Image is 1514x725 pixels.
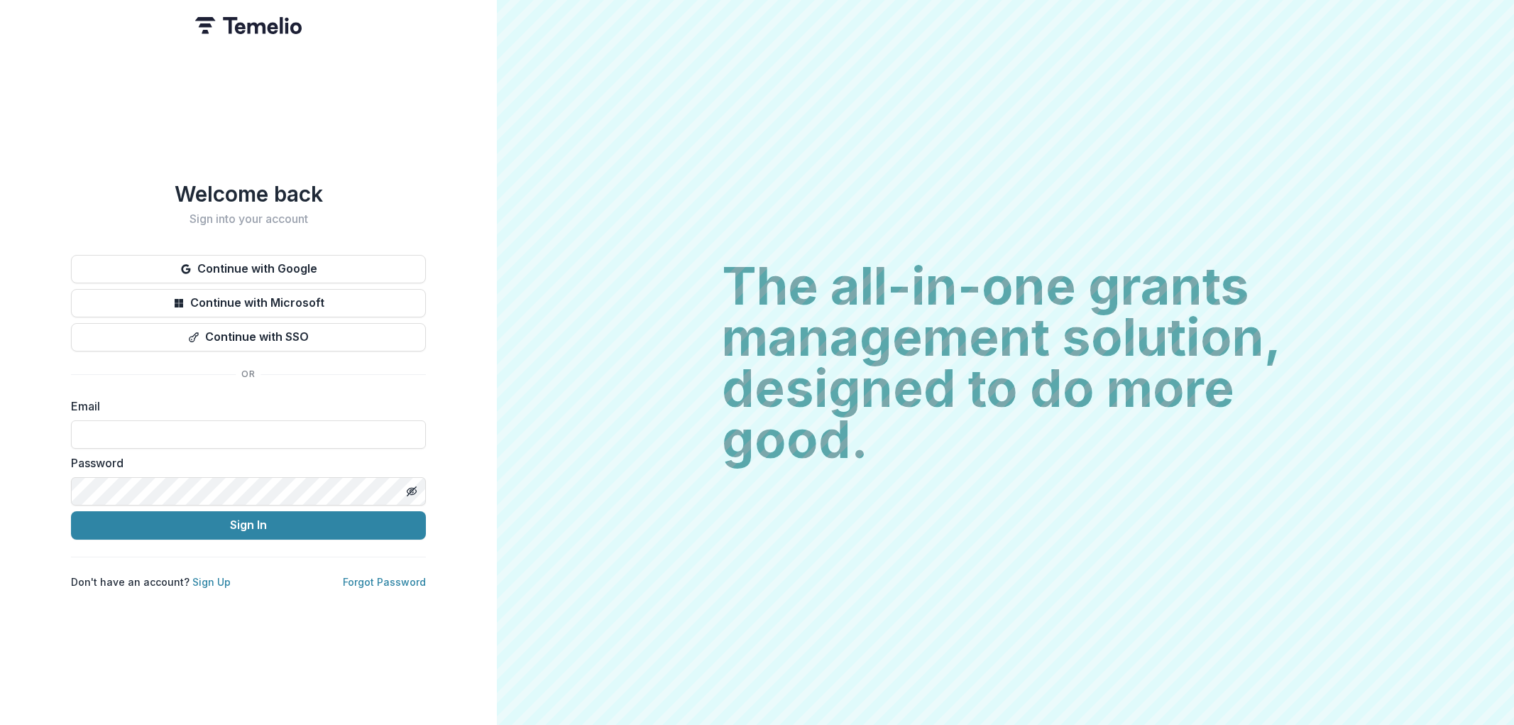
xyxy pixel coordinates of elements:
h1: Welcome back [71,181,426,207]
img: Temelio [195,17,302,34]
button: Continue with SSO [71,323,426,351]
p: Don't have an account? [71,574,231,589]
a: Sign Up [192,576,231,588]
button: Continue with Google [71,255,426,283]
button: Sign In [71,511,426,540]
button: Toggle password visibility [400,480,423,503]
button: Continue with Microsoft [71,289,426,317]
label: Email [71,398,417,415]
h2: Sign into your account [71,212,426,226]
label: Password [71,454,417,471]
a: Forgot Password [343,576,426,588]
